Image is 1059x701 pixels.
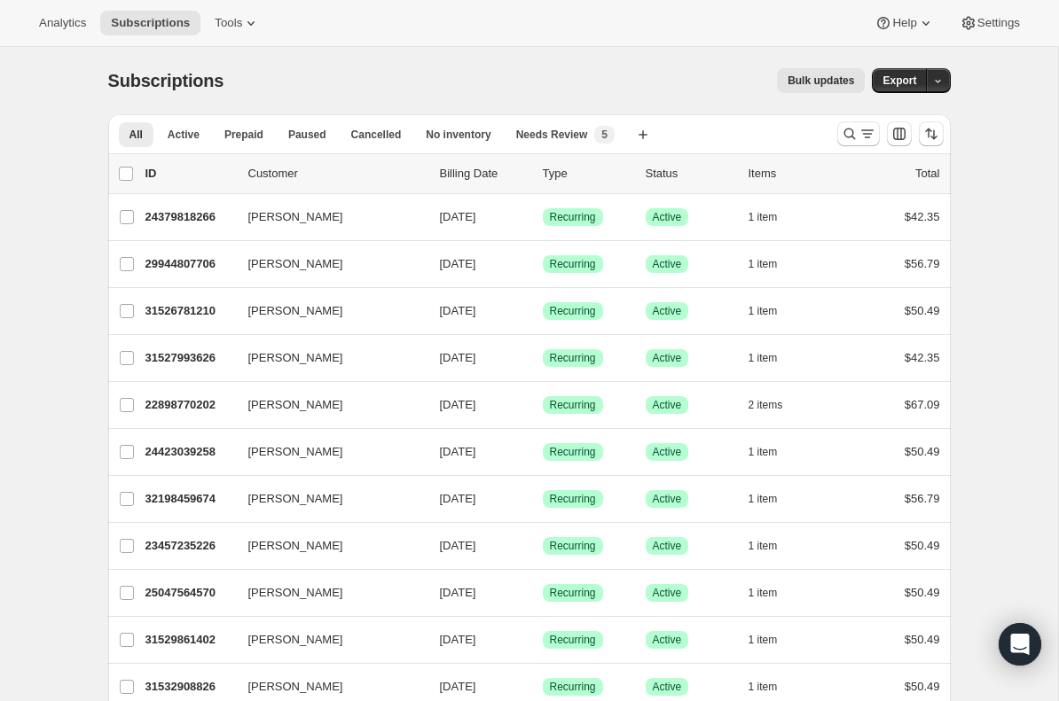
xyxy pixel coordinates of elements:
[238,297,415,325] button: [PERSON_NAME]
[905,680,940,693] span: $50.49
[248,165,426,183] p: Customer
[653,351,682,365] span: Active
[145,349,234,367] p: 31527993626
[215,16,242,30] span: Tools
[749,205,797,230] button: 1 item
[108,71,224,90] span: Subscriptions
[145,255,234,273] p: 29944807706
[111,16,190,30] span: Subscriptions
[550,586,596,600] span: Recurring
[516,128,588,142] span: Needs Review
[440,398,476,411] span: [DATE]
[653,586,682,600] span: Active
[892,16,916,30] span: Help
[749,257,778,271] span: 1 item
[224,128,263,142] span: Prepaid
[788,74,854,88] span: Bulk updates
[145,208,234,226] p: 24379818266
[653,445,682,459] span: Active
[749,445,778,459] span: 1 item
[145,537,234,555] p: 23457235226
[440,539,476,552] span: [DATE]
[653,210,682,224] span: Active
[905,351,940,364] span: $42.35
[550,398,596,412] span: Recurring
[238,438,415,466] button: [PERSON_NAME]
[238,532,415,560] button: [PERSON_NAME]
[653,633,682,647] span: Active
[749,492,778,506] span: 1 item
[749,580,797,605] button: 1 item
[872,68,927,93] button: Export
[145,534,940,558] div: 23457235226[PERSON_NAME][DATE]SuccessRecurringSuccessActive1 item$50.49
[646,165,734,183] p: Status
[248,302,343,320] span: [PERSON_NAME]
[999,623,1041,666] div: Open Intercom Messenger
[145,346,940,370] div: 31527993626[PERSON_NAME][DATE]SuccessRecurringSuccessActive1 item$42.35
[919,121,944,146] button: Sort the results
[601,128,608,142] span: 5
[749,398,783,412] span: 2 items
[440,445,476,458] span: [DATE]
[440,210,476,223] span: [DATE]
[145,165,234,183] p: ID
[749,299,797,323] button: 1 item
[440,633,476,646] span: [DATE]
[905,633,940,646] span: $50.49
[749,674,797,699] button: 1 item
[145,205,940,230] div: 24379818266[PERSON_NAME][DATE]SuccessRecurringSuccessActive1 item$42.35
[145,440,940,464] div: 24423039258[PERSON_NAME][DATE]SuccessRecurringSuccessActive1 item$50.49
[749,346,797,370] button: 1 item
[145,252,940,277] div: 29944807706[PERSON_NAME][DATE]SuccessRecurringSuccessActive1 item$56.79
[248,255,343,273] span: [PERSON_NAME]
[837,121,880,146] button: Search and filter results
[749,487,797,511] button: 1 item
[440,492,476,505] span: [DATE]
[145,396,234,414] p: 22898770202
[440,257,476,270] span: [DATE]
[749,627,797,652] button: 1 item
[749,165,837,183] div: Items
[882,74,916,88] span: Export
[238,579,415,607] button: [PERSON_NAME]
[749,252,797,277] button: 1 item
[905,445,940,458] span: $50.49
[145,674,940,699] div: 31532908826[PERSON_NAME][DATE]SuccessRecurringSuccessActive1 item$50.49
[440,680,476,693] span: [DATE]
[543,165,631,183] div: Type
[905,492,940,505] span: $56.79
[145,627,940,652] div: 31529861402[PERSON_NAME][DATE]SuccessRecurringSuccessActive1 item$50.49
[905,210,940,223] span: $42.35
[248,631,343,649] span: [PERSON_NAME]
[238,250,415,278] button: [PERSON_NAME]
[550,351,596,365] span: Recurring
[28,11,97,35] button: Analytics
[653,680,682,694] span: Active
[248,443,343,461] span: [PERSON_NAME]
[550,210,596,224] span: Recurring
[905,539,940,552] span: $50.49
[905,586,940,599] span: $50.49
[749,440,797,464] button: 1 item
[749,393,803,417] button: 2 items
[653,398,682,412] span: Active
[864,11,945,35] button: Help
[550,492,596,506] span: Recurring
[653,257,682,271] span: Active
[550,633,596,647] span: Recurring
[351,128,402,142] span: Cancelled
[248,490,343,508] span: [PERSON_NAME]
[653,539,682,553] span: Active
[915,165,939,183] p: Total
[145,299,940,323] div: 31526781210[PERSON_NAME][DATE]SuccessRecurringSuccessActive1 item$50.49
[204,11,271,35] button: Tools
[905,398,940,411] span: $67.09
[248,396,343,414] span: [PERSON_NAME]
[168,128,200,142] span: Active
[145,165,940,183] div: IDCustomerBilling DateTypeStatusItemsTotal
[248,537,343,555] span: [PERSON_NAME]
[749,539,778,553] span: 1 item
[749,351,778,365] span: 1 item
[550,680,596,694] span: Recurring
[288,128,326,142] span: Paused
